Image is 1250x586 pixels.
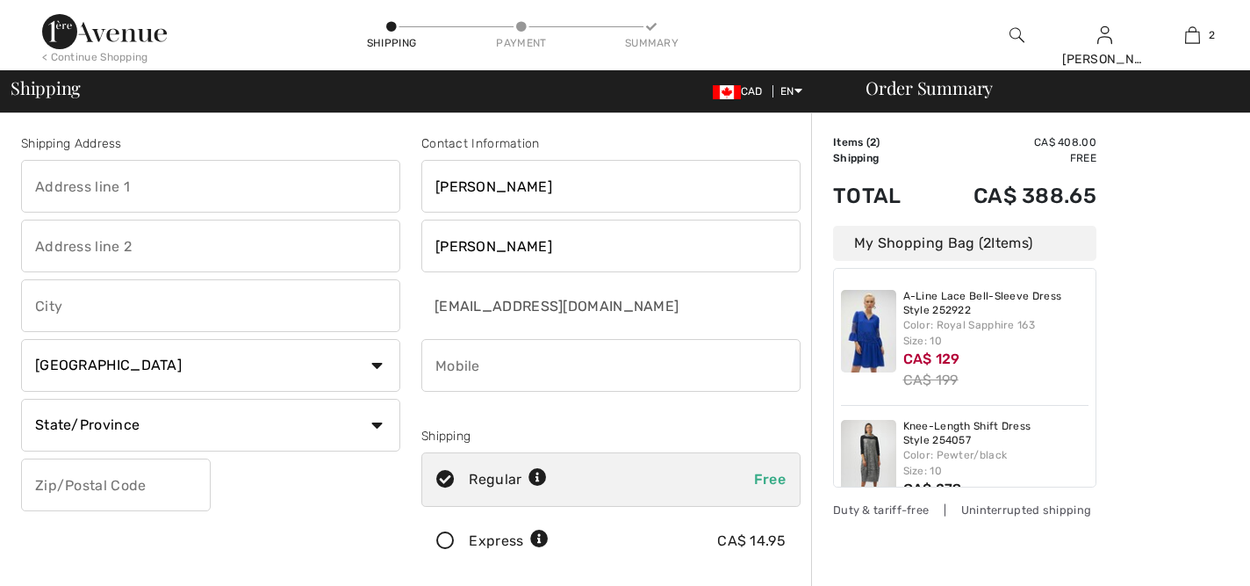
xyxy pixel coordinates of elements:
div: Regular [469,469,547,490]
img: My Info [1097,25,1112,46]
a: A-Line Lace Bell-Sleeve Dress Style 252922 [903,290,1089,317]
img: Knee-Length Shift Dress Style 254057 [841,420,896,503]
img: search the website [1009,25,1024,46]
span: CA$ 129 [903,351,960,367]
td: Total [833,166,927,226]
div: Express [469,531,549,552]
div: Shipping [365,35,418,51]
span: CA$ 279 [903,481,962,497]
input: First name [421,160,801,213]
s: CA$ 199 [903,372,959,388]
input: Mobile [421,339,801,392]
input: City [21,279,400,332]
td: CA$ 408.00 [927,134,1096,150]
span: EN [780,85,802,98]
div: Shipping [421,427,801,445]
td: CA$ 388.65 [927,166,1096,226]
span: Shipping [11,79,81,97]
a: Sign In [1097,26,1112,43]
span: 2 [870,136,876,148]
span: 2 [983,235,991,251]
input: Zip/Postal Code [21,459,211,511]
div: Contact Information [421,134,801,153]
div: Color: Royal Sapphire 163 Size: 10 [903,317,1089,349]
input: Last name [421,220,801,272]
a: Knee-Length Shift Dress Style 254057 [903,420,1089,447]
a: 2 [1149,25,1235,46]
div: Color: Pewter/black Size: 10 [903,447,1089,479]
span: 2 [1209,27,1215,43]
img: 1ère Avenue [42,14,167,49]
td: Items ( ) [833,134,927,150]
td: Free [927,150,1096,166]
img: Canadian Dollar [713,85,741,99]
div: CA$ 14.95 [717,531,786,552]
div: Duty & tariff-free | Uninterrupted shipping [833,502,1096,518]
div: Shipping Address [21,134,400,153]
span: CAD [713,85,770,98]
span: Free [754,471,786,488]
div: Summary [625,35,678,51]
input: E-mail [421,279,706,332]
td: Shipping [833,150,927,166]
div: [PERSON_NAME] [1062,50,1148,69]
div: My Shopping Bag ( Items) [833,226,1096,261]
input: Address line 1 [21,160,400,213]
input: Address line 2 [21,220,400,272]
div: Payment [495,35,548,51]
img: A-Line Lace Bell-Sleeve Dress Style 252922 [841,290,896,373]
div: < Continue Shopping [42,49,148,65]
div: Order Summary [844,79,1239,97]
img: My Bag [1185,25,1200,46]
